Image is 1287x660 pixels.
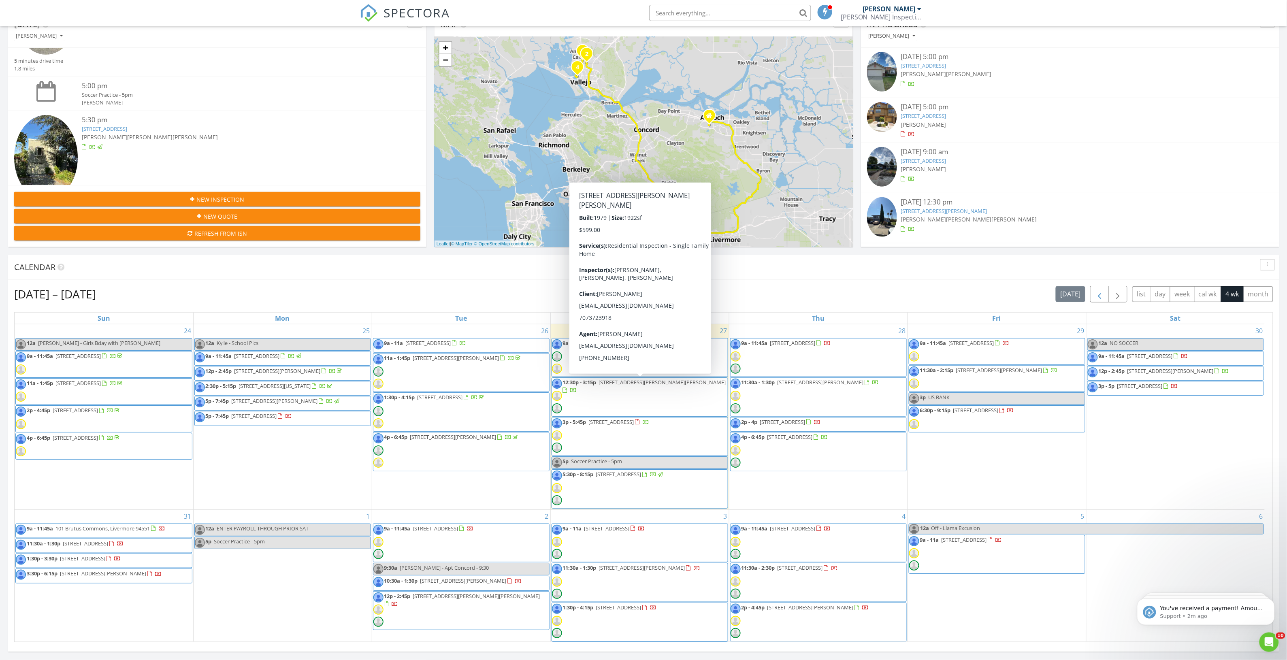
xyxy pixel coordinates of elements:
[909,379,919,389] img: default-user-f0147aede5fd5fa78ca7ade42f37bd4542148d508eef1c3d3ea960f66861d68b.jpg
[195,352,205,362] img: 110415526368828410071.jpg
[15,351,192,378] a: 9a - 11:45a [STREET_ADDRESS]
[194,396,371,411] a: 5p - 7:45p [STREET_ADDRESS][PERSON_NAME]
[863,5,916,13] div: [PERSON_NAME]
[563,339,589,347] span: 9a - 12:30p
[931,524,980,532] span: Off - Llama Excusion
[909,405,1085,432] a: 6:30p - 9:15p [STREET_ADDRESS]
[1117,382,1163,390] span: [STREET_ADDRESS]
[373,524,550,563] a: 9a - 11:45a [STREET_ADDRESS]
[729,324,908,510] td: Go to August 28, 2025
[731,445,741,456] img: default-user-f0147aede5fd5fa78ca7ade42f37bd4542148d508eef1c3d3ea960f66861d68b.jpg
[206,412,292,419] a: 5p - 7:45p [STREET_ADDRESS]
[552,339,562,349] img: 110415526368828410071.jpg
[82,133,127,141] span: [PERSON_NAME]
[27,434,121,441] a: 4p - 6:45p [STREET_ADDRESS]
[731,418,741,428] img: 110415526368828410071.jpg
[920,407,951,414] span: 6:30p - 9:15p
[27,379,53,387] span: 11a - 1:45p
[232,397,318,405] span: [STREET_ADDRESS][PERSON_NAME]
[991,313,1003,324] a: Friday
[274,313,292,324] a: Monday
[194,411,371,426] a: 5p - 7:45p [STREET_ADDRESS]
[731,433,741,443] img: 110415526368828410071.jpg
[563,339,660,347] a: 9a - 12:30p [STREET_ADDRESS]
[195,382,205,392] img: 110415526368828410071.jpg
[901,207,987,215] a: [STREET_ADDRESS][PERSON_NAME]
[1088,367,1098,377] img: 110415526368828410071.jpg
[552,364,562,374] img: default-user-f0147aede5fd5fa78ca7ade42f37bd4542148d508eef1c3d3ea960f66861d68b.jpg
[1079,510,1086,523] a: Go to September 5, 2025
[217,525,309,532] span: ENTER PAYROLL THROUGH PRIOR SAT
[596,471,641,478] span: [STREET_ADDRESS]
[406,339,451,347] span: [STREET_ADDRESS]
[373,458,384,468] img: default-user-f0147aede5fd5fa78ca7ade42f37bd4542148d508eef1c3d3ea960f66861d68b.jpg
[27,525,53,532] span: 9a - 11:45a
[373,354,384,364] img: 110415526368828410071.jpg
[437,241,450,246] a: Leaflet
[1258,510,1265,523] a: Go to September 6, 2025
[1087,381,1264,396] a: 3p - 5p [STREET_ADDRESS]
[206,352,232,360] span: 9a - 11:45a
[384,339,467,347] a: 9a - 11a [STREET_ADDRESS]
[439,54,452,66] a: Zoom out
[27,525,165,532] a: 9a - 11:45a 101 Brutus Commons, Livermore 94551
[53,434,98,441] span: [STREET_ADDRESS]
[1088,352,1098,362] img: 110415526368828410071.jpg
[194,381,371,396] a: 2:30p - 5:15p [STREET_ADDRESS][US_STATE]
[909,524,919,534] img: 110415526368828410071.jpg
[552,430,562,441] img: default-user-f0147aede5fd5fa78ca7ade42f37bd4542148d508eef1c3d3ea960f66861d68b.jpg
[1194,286,1222,302] button: cal wk
[15,433,192,460] a: 4p - 6:45p [STREET_ADDRESS]
[435,241,537,247] div: |
[384,339,403,347] span: 9a - 11a
[1088,339,1098,349] img: 110415526368828410071.jpg
[742,418,758,426] span: 2p - 4p
[929,394,950,401] span: US BANK
[82,125,127,132] a: [STREET_ADDRESS]
[563,471,594,478] span: 5:30p - 8:15p
[867,52,1273,94] a: [DATE] 5:00 pm [STREET_ADDRESS] [PERSON_NAME][PERSON_NAME]
[373,338,550,353] a: 9a - 11a [STREET_ADDRESS]
[1110,339,1139,347] span: NO SOCCER
[1099,382,1115,390] span: 3p - 5p
[373,433,384,443] img: 110415526368828410071.jpg
[956,366,1042,374] span: [STREET_ADDRESS][PERSON_NAME]
[195,397,205,407] img: 110415526368828410071.jpg
[767,433,813,441] span: [STREET_ADDRESS]
[1099,352,1188,360] a: 9a - 11:45a [STREET_ADDRESS]
[16,339,26,349] img: 110415526368828410071.jpg
[197,195,245,204] span: New Inspection
[206,525,215,532] span: 12a
[901,102,1240,112] div: [DATE] 5:00 pm
[731,403,741,413] img: default-user-f0147aede5fd5fa78ca7ade42f37bd4542148d508eef1c3d3ea960f66861d68b.jpg
[206,367,232,375] span: 12p - 2:45p
[384,354,522,362] a: 11a - 1:45p [STREET_ADDRESS][PERSON_NAME]
[770,339,816,347] span: [STREET_ADDRESS]
[552,483,562,493] img: default-user-f0147aede5fd5fa78ca7ade42f37bd4542148d508eef1c3d3ea960f66861d68b.jpg
[742,339,768,347] span: 9a - 11:45a
[1109,286,1128,302] button: Next
[16,379,26,390] img: 110415526368828410071.jpg
[920,394,926,401] span: 3p
[731,339,741,349] img: 110415526368828410071.jpg
[27,352,53,360] span: 9a - 11:45a
[552,338,728,377] a: 9a - 12:30p [STREET_ADDRESS]
[206,382,237,390] span: 2:30p - 5:15p
[183,324,193,337] a: Go to August 24, 2025
[552,418,562,428] img: 110415526368828410071.jpg
[194,351,371,366] a: 9a - 11:45a [STREET_ADDRESS]
[454,313,469,324] a: Tuesday
[908,324,1086,510] td: Go to August 29, 2025
[563,458,569,465] span: 5p
[867,147,897,187] img: 9288022%2Fcover_photos%2FF9xZG2gqqgu4aaRsoFrW%2Fsmall.jpg
[697,214,702,219] div: 6013 Kingsmill Terrace, Dublin, CA 94568
[173,133,218,141] span: [PERSON_NAME]
[14,115,78,200] img: 9347470%2Fcover_photos%2F274PvEc3zGXVjitCMlLI%2Fsmall.jpg
[909,365,1085,392] a: 11:30a - 2:15p [STREET_ADDRESS][PERSON_NAME]
[909,419,919,429] img: default-user-f0147aede5fd5fa78ca7ade42f37bd4542148d508eef1c3d3ea960f66861d68b.jpg
[451,241,473,246] a: © MapTiler
[373,366,384,377] img: default-user-f0147aede5fd5fa78ca7ade42f37bd4542148d508eef1c3d3ea960f66861d68b.jpg
[195,339,205,349] img: 110415526368828410071.jpg
[373,418,384,428] img: default-user-f0147aede5fd5fa78ca7ade42f37bd4542148d508eef1c3d3ea960f66861d68b.jpg
[946,70,992,78] span: [PERSON_NAME]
